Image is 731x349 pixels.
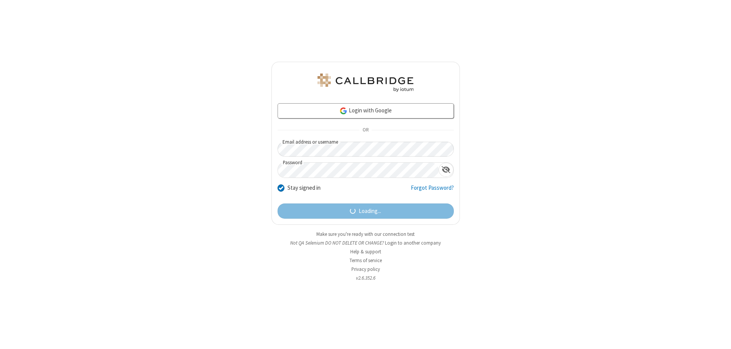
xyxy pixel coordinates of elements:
div: Show password [439,163,453,177]
img: google-icon.png [339,107,348,115]
a: Login with Google [278,103,454,118]
a: Make sure you're ready with our connection test [316,231,415,237]
img: QA Selenium DO NOT DELETE OR CHANGE [316,74,415,92]
li: v2.6.352.6 [271,274,460,282]
button: Login to another company [385,239,441,247]
span: OR [359,125,372,136]
a: Terms of service [350,257,382,264]
li: Not QA Selenium DO NOT DELETE OR CHANGE? [271,239,460,247]
input: Email address or username [278,142,454,157]
a: Privacy policy [351,266,380,272]
input: Password [278,163,439,178]
span: Loading... [359,207,381,216]
a: Forgot Password? [411,184,454,198]
iframe: Chat [712,329,725,344]
label: Stay signed in [287,184,321,192]
button: Loading... [278,203,454,219]
a: Help & support [350,248,381,255]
